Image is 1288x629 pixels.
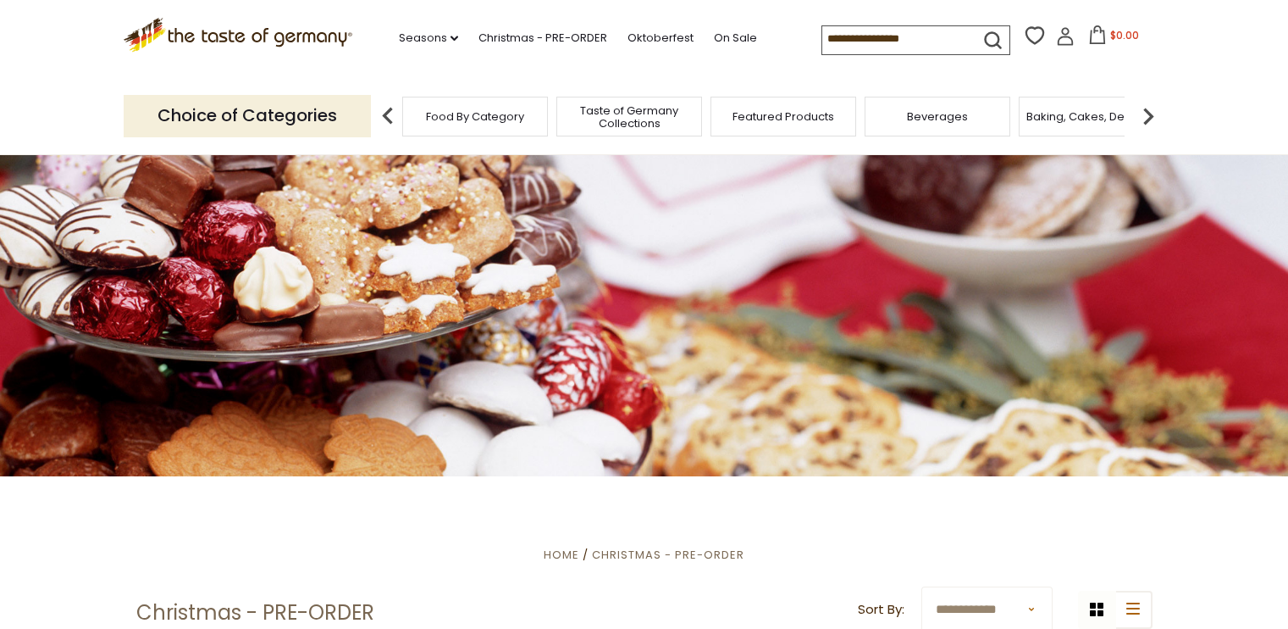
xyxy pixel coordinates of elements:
[627,29,694,47] a: Oktoberfest
[399,29,458,47] a: Seasons
[561,104,697,130] a: Taste of Germany Collections
[1131,99,1165,133] img: next arrow
[732,110,834,123] a: Featured Products
[1078,25,1150,51] button: $0.00
[426,110,524,123] a: Food By Category
[136,600,374,626] h1: Christmas - PRE-ORDER
[907,110,968,123] a: Beverages
[1026,110,1158,123] a: Baking, Cakes, Desserts
[858,599,904,621] label: Sort By:
[714,29,757,47] a: On Sale
[371,99,405,133] img: previous arrow
[544,547,579,563] a: Home
[478,29,607,47] a: Christmas - PRE-ORDER
[592,547,744,563] a: Christmas - PRE-ORDER
[1110,28,1139,42] span: $0.00
[124,95,371,136] p: Choice of Categories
